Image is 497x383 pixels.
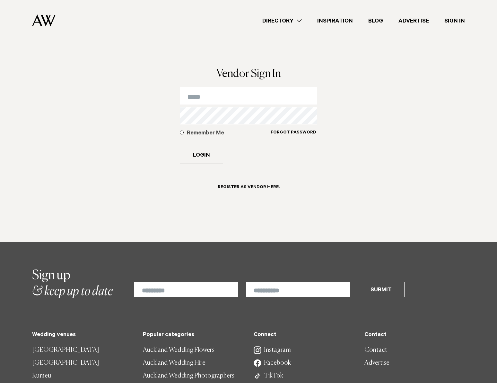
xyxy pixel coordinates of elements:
[218,185,280,191] h6: Register as Vendor here.
[32,332,133,339] h5: Wedding venues
[271,130,316,136] h6: Forgot Password
[32,14,56,26] img: Auckland Weddings Logo
[364,344,465,357] a: Contact
[391,16,437,25] a: Advertise
[361,16,391,25] a: Blog
[364,357,465,369] a: Advertise
[254,369,354,382] a: TikTok
[187,130,270,137] h5: Remember Me
[210,179,287,200] a: Register as Vendor here.
[270,130,317,143] a: Forgot Password
[32,269,70,282] span: Sign up
[143,344,243,357] a: Auckland Wedding Flowers
[255,16,310,25] a: Directory
[143,332,243,339] h5: Popular categories
[364,332,465,339] h5: Contact
[254,344,354,357] a: Instagram
[32,268,113,300] h2: & keep up to date
[254,357,354,369] a: Facebook
[32,357,133,369] a: [GEOGRAPHIC_DATA]
[143,369,243,382] a: Auckland Wedding Photographers
[180,68,317,79] h1: Vendor Sign In
[358,282,405,297] button: Submit
[180,146,223,163] button: Login
[437,16,473,25] a: Sign In
[254,332,354,339] h5: Connect
[32,344,133,357] a: [GEOGRAPHIC_DATA]
[32,369,133,382] a: Kumeu
[310,16,361,25] a: Inspiration
[143,357,243,369] a: Auckland Wedding Hire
